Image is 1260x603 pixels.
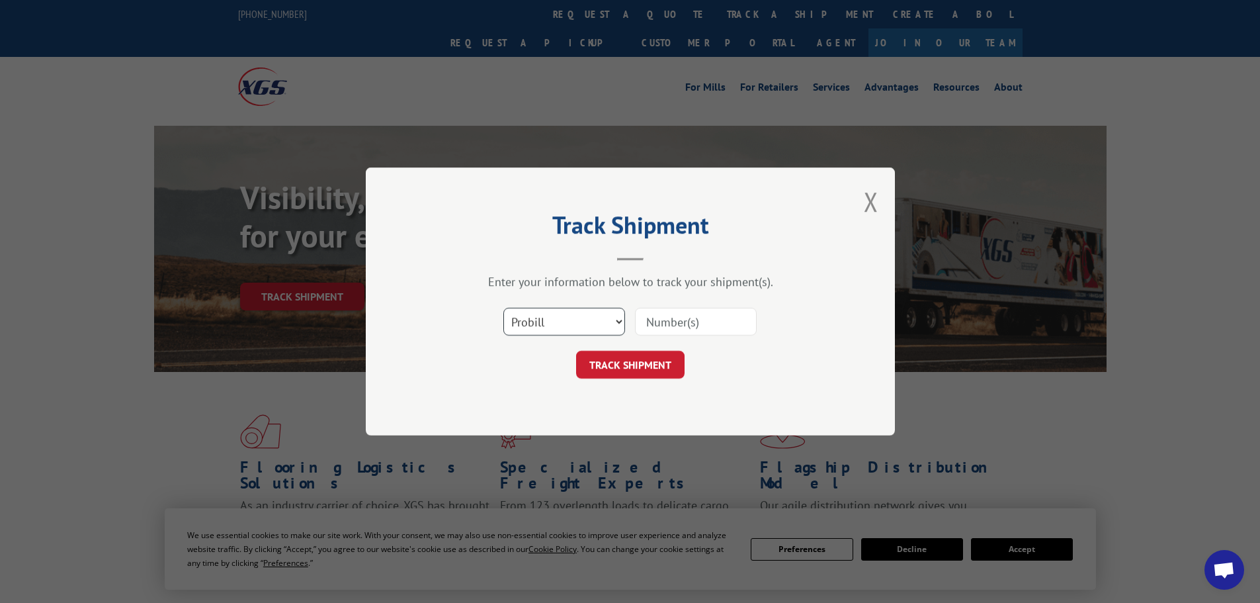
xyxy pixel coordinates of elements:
[1204,550,1244,590] div: Open chat
[576,351,685,379] button: TRACK SHIPMENT
[432,274,829,289] div: Enter your information below to track your shipment(s).
[635,308,757,336] input: Number(s)
[864,184,878,219] button: Close modal
[432,216,829,241] h2: Track Shipment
